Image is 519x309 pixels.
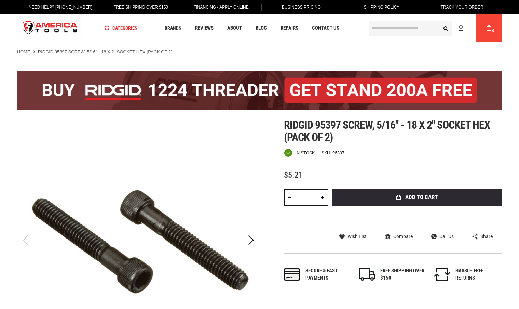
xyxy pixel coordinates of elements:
button: Add to Cart [332,189,502,206]
span: Blog [256,26,267,31]
img: returns [434,268,450,281]
a: Reviews [192,24,217,33]
span: About [227,26,242,31]
span: Repairs [281,26,298,31]
a: store logo [17,15,83,41]
a: About [224,24,245,33]
a: Brands [162,24,185,33]
span: Reviews [195,26,214,31]
span: Ridgid 95397 screw, 5/16" - 18 x 2" socket hex (pack of 2) [284,118,490,144]
span: Wish List [347,234,367,239]
button: Search [439,22,452,35]
div: HASSLE-FREE RETURNS [455,267,500,282]
a: Repairs [277,24,301,33]
img: shipping [359,268,375,281]
span: Brands [165,26,181,30]
span: Share [480,234,493,239]
a: Compare [385,233,413,240]
a: Contact Us [309,24,342,33]
a: Wish List [339,233,367,240]
strong: SKU [322,151,332,155]
span: Call Us [439,234,454,239]
div: 95397 [332,151,344,155]
div: FREE SHIPPING OVER $150 [380,267,425,282]
span: Compare [393,234,413,239]
div: Availability [284,149,315,157]
div: Secure & fast payments [305,267,350,282]
span: In stock [295,151,315,155]
span: Contact Us [312,26,339,31]
img: payments [284,268,300,281]
a: Call Us [431,233,454,240]
span: Categories [105,26,137,30]
a: Blog [252,24,270,33]
span: 0 [492,29,494,33]
a: Home [17,49,30,55]
a: Categories [101,24,140,33]
a: 0 [482,14,495,42]
iframe: Secure express checkout frame [330,208,504,211]
span: Shipping Policy [364,5,400,10]
span: Add to Cart [405,194,438,200]
span: $5.21 [284,170,303,180]
strong: RIDGID 95397 SCREW, 5/16" - 18 X 2" SOCKET HEX (PACK OF 2) [38,49,173,54]
img: BOGO: Buy the RIDGID® 1224 Threader (26092), get the 92467 200A Stand FREE! [17,71,502,110]
img: America Tools [17,15,83,41]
